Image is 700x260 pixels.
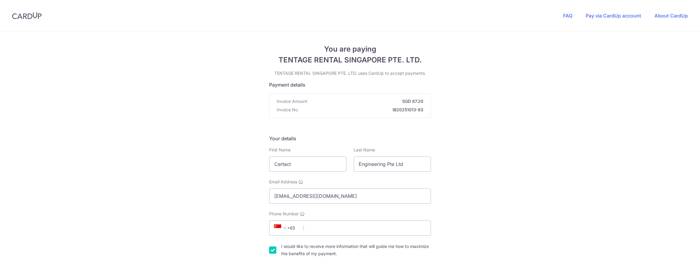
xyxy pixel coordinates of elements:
[354,157,431,172] input: Last name
[269,55,431,65] span: TENTAGE RENTAL SINGAPORE PTE. LTD.
[269,135,431,142] h5: Your details
[269,189,431,204] input: Email address
[281,243,431,257] label: I would like to receive more information that will guide me how to maximize the benefits of my pa...
[269,44,431,55] span: You are paying
[269,211,299,217] span: Phone Number
[269,70,431,76] p: TENTAGE RENTAL SINGAPORE PTE. LTD. uses CardUp to accept payments.
[586,13,641,19] a: Pay via CardUp account
[654,13,688,19] a: About CardUp
[12,12,42,19] img: CardUp
[269,157,346,172] input: First name
[277,107,298,113] span: Invoice No
[269,147,291,153] label: First Name
[269,179,297,185] span: Email Address
[274,224,288,232] span: +65
[310,98,423,104] strong: SGD 87.20
[277,98,307,104] span: Invoice Amount
[354,147,375,153] label: Last Name
[272,224,299,232] span: +65
[269,81,431,88] h5: Payment details
[300,107,423,113] strong: IB20251013-93
[563,13,572,19] a: FAQ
